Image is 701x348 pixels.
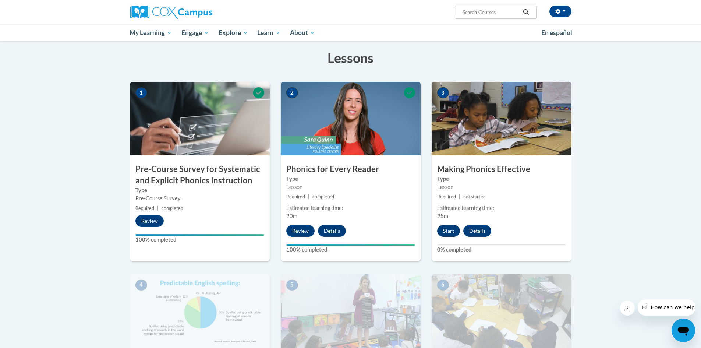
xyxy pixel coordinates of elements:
[432,164,571,175] h3: Making Phonics Effective
[119,24,583,41] div: Main menu
[541,29,572,36] span: En español
[437,225,460,237] button: Start
[286,87,298,98] span: 2
[286,213,297,219] span: 20m
[318,225,346,237] button: Details
[286,204,415,212] div: Estimated learning time:
[286,246,415,254] label: 100% completed
[130,82,270,155] img: Course Image
[286,225,315,237] button: Review
[437,280,449,291] span: 6
[463,225,491,237] button: Details
[286,183,415,191] div: Lesson
[281,164,421,175] h3: Phonics for Every Reader
[549,6,571,17] button: Account Settings
[437,246,566,254] label: 0% completed
[437,183,566,191] div: Lesson
[638,299,695,316] iframe: Message from company
[281,82,421,155] img: Course Image
[181,28,209,37] span: Engage
[135,234,264,236] div: Your progress
[312,194,334,200] span: completed
[285,24,320,41] a: About
[286,244,415,246] div: Your progress
[437,194,456,200] span: Required
[461,8,520,17] input: Search Courses
[135,186,264,194] label: Type
[537,25,577,41] a: En español
[672,319,695,342] iframe: Button to launch messaging window
[162,205,183,211] span: completed
[437,213,448,219] span: 25m
[286,194,305,200] span: Required
[286,175,415,183] label: Type
[135,236,264,244] label: 100% completed
[286,280,298,291] span: 5
[130,164,270,186] h3: Pre-Course Survey for Systematic and Explicit Phonics Instruction
[130,6,270,19] a: Cox Campus
[620,301,635,316] iframe: Close message
[130,274,270,348] img: Course Image
[281,274,421,348] img: Course Image
[459,194,460,200] span: |
[432,82,571,155] img: Course Image
[135,215,164,227] button: Review
[252,24,285,41] a: Learn
[290,28,315,37] span: About
[130,49,571,67] h3: Lessons
[135,194,264,203] div: Pre-Course Survey
[135,280,147,291] span: 4
[463,194,486,200] span: not started
[214,24,253,41] a: Explore
[308,194,309,200] span: |
[135,87,147,98] span: 1
[437,175,566,183] label: Type
[135,205,154,211] span: Required
[437,204,566,212] div: Estimated learning time:
[130,28,172,37] span: My Learning
[177,24,214,41] a: Engage
[4,5,60,11] span: Hi. How can we help?
[432,274,571,348] img: Course Image
[520,8,531,17] button: Search
[125,24,177,41] a: My Learning
[437,87,449,98] span: 3
[257,28,280,37] span: Learn
[130,6,212,19] img: Cox Campus
[157,205,159,211] span: |
[219,28,248,37] span: Explore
